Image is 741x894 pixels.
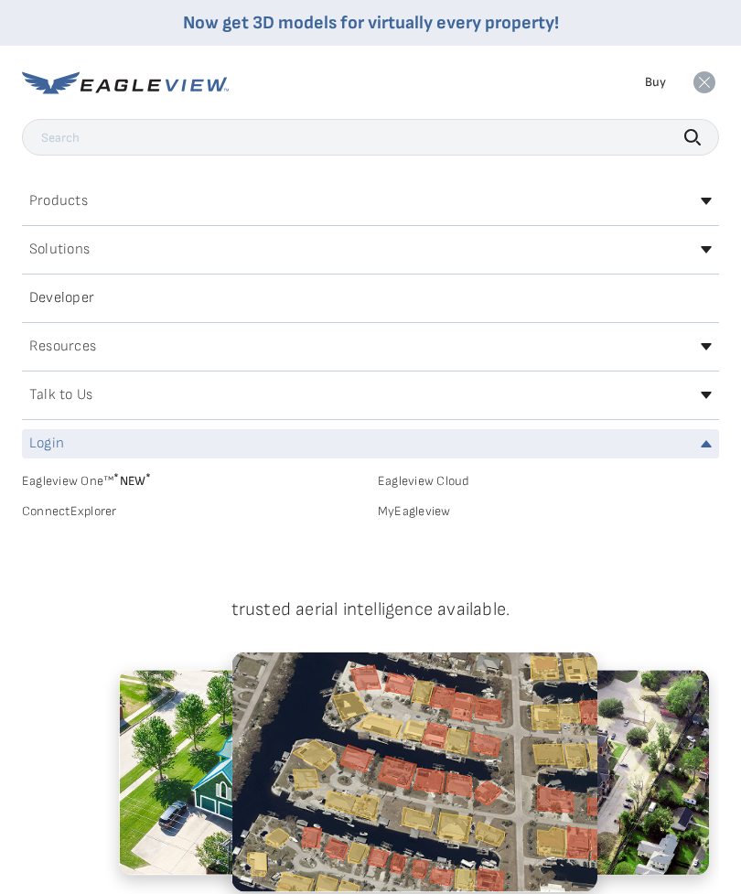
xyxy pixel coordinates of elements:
[22,503,363,520] a: ConnectExplorer
[22,468,363,489] a: Eagleview One™*NEW*
[29,194,88,209] h2: Products
[29,339,96,354] h2: Resources
[645,74,666,91] a: Buy
[22,284,719,313] a: Developer
[29,291,94,306] h2: Developer
[119,670,430,875] img: 4.2.png
[378,503,719,520] a: MyEagleview
[113,473,151,489] span: NEW
[29,388,92,403] h2: Talk to Us
[378,473,719,490] a: Eagleview Cloud
[29,242,90,257] h2: Solutions
[183,12,559,34] a: Now get 3D models for virtually every property!
[22,119,719,156] input: Search
[231,652,597,892] img: 5.2.png
[29,436,64,451] h2: Login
